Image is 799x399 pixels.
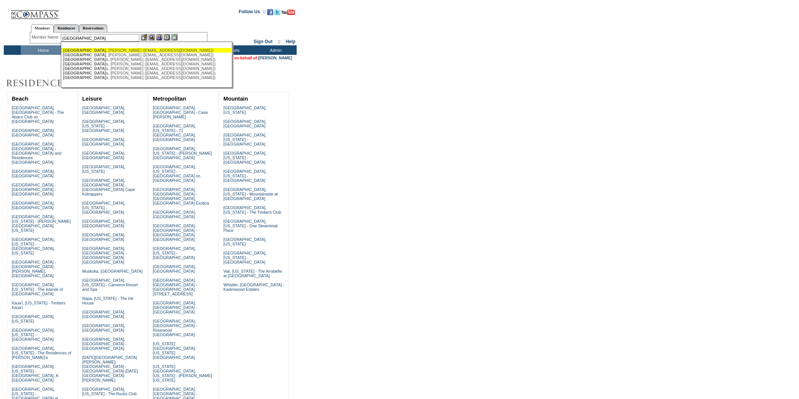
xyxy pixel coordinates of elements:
[153,165,200,183] a: [GEOGRAPHIC_DATA], [US_STATE] - [GEOGRAPHIC_DATA] on [GEOGRAPHIC_DATA]
[153,124,196,142] a: [GEOGRAPHIC_DATA], [US_STATE] - 71 [GEOGRAPHIC_DATA], [GEOGRAPHIC_DATA]
[31,24,54,33] a: Members
[223,237,266,246] a: [GEOGRAPHIC_DATA], [US_STATE]
[12,96,28,102] a: Beach
[82,151,125,160] a: [GEOGRAPHIC_DATA], [GEOGRAPHIC_DATA]
[12,128,55,137] a: [GEOGRAPHIC_DATA], [GEOGRAPHIC_DATA]
[63,71,229,75] div: s, [PERSON_NAME] ([EMAIL_ADDRESS][DOMAIN_NAME])
[223,205,281,214] a: [GEOGRAPHIC_DATA], [US_STATE] - The Timbers Club
[254,39,273,44] a: Sign Out
[63,48,229,53] div: , [PERSON_NAME] ([EMAIL_ADDRESS][DOMAIN_NAME])
[223,119,266,128] a: [GEOGRAPHIC_DATA], [GEOGRAPHIC_DATA]
[82,296,134,305] a: Napa, [US_STATE] - The Ink House
[274,11,280,16] a: Follow us on Twitter
[153,106,207,119] a: [GEOGRAPHIC_DATA], [GEOGRAPHIC_DATA] - Casa [PERSON_NAME]
[82,337,127,351] a: [GEOGRAPHIC_DATA], [GEOGRAPHIC_DATA] - [GEOGRAPHIC_DATA]
[12,283,63,296] a: [GEOGRAPHIC_DATA], [US_STATE] - The Islands of [GEOGRAPHIC_DATA]
[223,133,266,146] a: [GEOGRAPHIC_DATA], [US_STATE] - [GEOGRAPHIC_DATA]
[82,137,125,146] a: [GEOGRAPHIC_DATA], [GEOGRAPHIC_DATA]
[82,178,135,196] a: [GEOGRAPHIC_DATA], [GEOGRAPHIC_DATA] - [GEOGRAPHIC_DATA] Cape Kidnappers
[63,57,229,62] div: s, [PERSON_NAME] ([EMAIL_ADDRESS][DOMAIN_NAME])
[4,11,10,12] img: i.gif
[63,75,229,80] div: s, [PERSON_NAME] ([EMAIL_ADDRESS][DOMAIN_NAME])
[63,71,106,75] span: [GEOGRAPHIC_DATA]
[82,219,125,228] a: [GEOGRAPHIC_DATA], [GEOGRAPHIC_DATA]
[82,278,138,292] a: [GEOGRAPHIC_DATA], [US_STATE] - Carneros Resort and Spa
[12,364,58,382] a: [GEOGRAPHIC_DATA], [US_STATE] - [GEOGRAPHIC_DATA], A [GEOGRAPHIC_DATA]
[12,214,71,233] a: [GEOGRAPHIC_DATA], [US_STATE] - [PERSON_NAME][GEOGRAPHIC_DATA], [US_STATE]
[63,75,106,80] span: [GEOGRAPHIC_DATA]
[63,53,229,57] div: , [PERSON_NAME] ([EMAIL_ADDRESS][DOMAIN_NAME])
[32,34,61,40] div: Member Name:
[286,39,296,44] a: Help
[156,34,163,40] img: Impersonate
[267,11,273,16] a: Become our fan on Facebook
[223,269,282,278] a: Vail, [US_STATE] - The Arrabelle at [GEOGRAPHIC_DATA]
[153,319,197,337] a: [GEOGRAPHIC_DATA], [GEOGRAPHIC_DATA] - Rosewood [GEOGRAPHIC_DATA]
[223,219,278,233] a: [GEOGRAPHIC_DATA], [US_STATE] - One Steamboat Place
[274,9,280,15] img: Follow us on Twitter
[10,4,59,19] img: Compass Home
[12,301,65,310] a: Kaua'i, [US_STATE] - Timbers Kaua'i
[63,62,106,66] span: [GEOGRAPHIC_DATA]
[253,45,297,55] td: Admin
[153,96,186,102] a: Metropolitan
[63,62,229,66] div: s, [PERSON_NAME] ([EMAIL_ADDRESS][DOMAIN_NAME])
[82,165,125,174] a: [GEOGRAPHIC_DATA], [US_STATE]
[164,34,170,40] img: Reservations
[278,39,281,44] span: ::
[153,224,197,242] a: [GEOGRAPHIC_DATA], [GEOGRAPHIC_DATA] - [GEOGRAPHIC_DATA] [GEOGRAPHIC_DATA]
[12,237,55,255] a: [GEOGRAPHIC_DATA], [US_STATE] - [GEOGRAPHIC_DATA], [US_STATE]
[141,34,147,40] img: b_edit.gif
[153,246,196,260] a: [GEOGRAPHIC_DATA], [US_STATE] - [GEOGRAPHIC_DATA]
[54,24,79,32] a: Residences
[63,53,106,57] span: [GEOGRAPHIC_DATA]
[223,169,266,183] a: [GEOGRAPHIC_DATA], [US_STATE] - [GEOGRAPHIC_DATA]
[267,9,273,15] img: Become our fan on Facebook
[4,76,151,91] img: Destinations by Exclusive Resorts
[82,387,137,396] a: [GEOGRAPHIC_DATA], [US_STATE] - The Rocks Club
[282,9,295,15] img: Subscribe to our YouTube Channel
[12,142,62,165] a: [GEOGRAPHIC_DATA], [GEOGRAPHIC_DATA] - [GEOGRAPHIC_DATA] and Residences [GEOGRAPHIC_DATA]
[82,201,125,214] a: [GEOGRAPHIC_DATA], [US_STATE] - [GEOGRAPHIC_DATA]
[63,66,106,71] span: [GEOGRAPHIC_DATA]
[153,278,197,296] a: [GEOGRAPHIC_DATA], [GEOGRAPHIC_DATA] - [GEOGRAPHIC_DATA][STREET_ADDRESS]
[153,301,197,314] a: [GEOGRAPHIC_DATA], [GEOGRAPHIC_DATA] - [GEOGRAPHIC_DATA]
[12,260,56,278] a: [GEOGRAPHIC_DATA] - [GEOGRAPHIC_DATA][PERSON_NAME], [GEOGRAPHIC_DATA]
[12,169,55,178] a: [GEOGRAPHIC_DATA], [GEOGRAPHIC_DATA]
[12,314,55,323] a: [GEOGRAPHIC_DATA], [US_STATE]
[153,264,196,273] a: [GEOGRAPHIC_DATA], [GEOGRAPHIC_DATA]
[153,364,212,382] a: [US_STATE][GEOGRAPHIC_DATA], [US_STATE] - [PERSON_NAME] [US_STATE]
[12,183,56,196] a: [GEOGRAPHIC_DATA] - [GEOGRAPHIC_DATA] - [GEOGRAPHIC_DATA]
[63,57,106,62] span: [GEOGRAPHIC_DATA]
[82,106,125,115] a: [GEOGRAPHIC_DATA], [GEOGRAPHIC_DATA]
[223,151,266,165] a: [GEOGRAPHIC_DATA], [US_STATE] - [GEOGRAPHIC_DATA]
[223,283,284,292] a: Whistler, [GEOGRAPHIC_DATA] - Kadenwood Estates
[206,56,292,60] span: You are acting on behalf of:
[223,251,266,264] a: [GEOGRAPHIC_DATA], [US_STATE] - [GEOGRAPHIC_DATA]
[82,119,125,133] a: [GEOGRAPHIC_DATA], [US_STATE] - [GEOGRAPHIC_DATA]
[82,233,125,242] a: [GEOGRAPHIC_DATA], [GEOGRAPHIC_DATA]
[82,246,127,264] a: [GEOGRAPHIC_DATA], [GEOGRAPHIC_DATA] - [GEOGRAPHIC_DATA] [GEOGRAPHIC_DATA]
[63,48,106,53] span: [GEOGRAPHIC_DATA]
[282,11,295,16] a: Subscribe to our YouTube Channel
[153,342,196,360] a: [US_STATE][GEOGRAPHIC_DATA], [US_STATE][GEOGRAPHIC_DATA]
[12,346,71,360] a: [GEOGRAPHIC_DATA], [US_STATE] - The Residences of [PERSON_NAME]'a
[223,96,248,102] a: Mountain
[223,106,266,115] a: [GEOGRAPHIC_DATA], [US_STATE]
[79,24,107,32] a: Reservations
[153,146,212,160] a: [GEOGRAPHIC_DATA], [US_STATE] - [PERSON_NAME][GEOGRAPHIC_DATA]
[153,210,196,219] a: [GEOGRAPHIC_DATA], [GEOGRAPHIC_DATA]
[82,355,138,382] a: [DATE][GEOGRAPHIC_DATA][PERSON_NAME], [GEOGRAPHIC_DATA] - [GEOGRAPHIC_DATA] [DATE][GEOGRAPHIC_DAT...
[82,310,125,319] a: [GEOGRAPHIC_DATA], [GEOGRAPHIC_DATA]
[12,106,64,124] a: [GEOGRAPHIC_DATA], [GEOGRAPHIC_DATA] - The Abaco Club on [GEOGRAPHIC_DATA]
[259,56,292,60] a: [PERSON_NAME]
[12,201,55,210] a: [GEOGRAPHIC_DATA], [GEOGRAPHIC_DATA]
[153,187,209,205] a: [GEOGRAPHIC_DATA], [GEOGRAPHIC_DATA] - [GEOGRAPHIC_DATA], [GEOGRAPHIC_DATA] Exotica
[239,8,266,17] td: Follow Us ::
[82,323,125,332] a: [GEOGRAPHIC_DATA], [GEOGRAPHIC_DATA]
[63,66,229,71] div: s, [PERSON_NAME] ([EMAIL_ADDRESS][DOMAIN_NAME])
[223,187,278,201] a: [GEOGRAPHIC_DATA], [US_STATE] - Mountainside at [GEOGRAPHIC_DATA]
[149,34,155,40] img: View
[82,269,142,273] a: Muskoka, [GEOGRAPHIC_DATA]
[171,34,178,40] img: b_calculator.gif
